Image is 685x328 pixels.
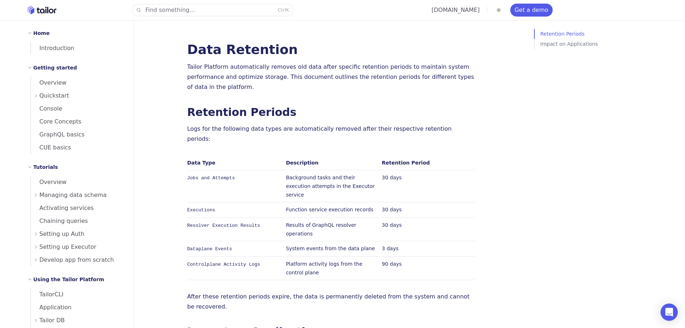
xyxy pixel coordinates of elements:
span: Develop app from scratch [40,255,114,265]
td: 30 days [379,218,475,241]
a: Activating services [31,202,125,215]
th: Description [283,156,379,170]
button: Toggle dark mode [494,6,503,14]
span: Managing data schema [40,190,107,200]
h2: Getting started [33,63,77,72]
span: GraphQL basics [31,131,85,138]
td: Platform activity logs from the control plane [283,257,379,280]
span: TailorCLI [31,291,64,298]
span: Activating services [31,205,94,211]
a: Console [31,102,125,115]
span: Introduction [31,45,74,51]
a: Home [28,6,56,14]
span: Quickstart [40,91,69,101]
span: Tailor DB [40,315,65,325]
a: Application [31,301,125,314]
a: [DOMAIN_NAME] [431,6,480,13]
h2: Using the Tailor Platform [33,275,104,284]
td: Jobs and Attempts [187,170,283,202]
a: Retention Periods [540,29,663,39]
span: CUE basics [31,144,71,151]
kbd: K [286,7,289,13]
td: Results of GraphQL resolver operations [283,218,379,241]
td: 90 days [379,257,475,280]
td: 30 days [379,170,475,202]
span: Chaining queries [31,217,88,224]
a: Data Retention [187,42,298,57]
a: Overview [31,76,125,89]
p: After these retention periods expire, the data is permanently deleted from the system and cannot ... [187,292,475,312]
td: Function service execution records [283,202,379,218]
th: Data Type [187,156,283,170]
span: Application [31,304,72,311]
button: Find something...CtrlK [132,4,293,16]
td: Resolver Execution Results [187,218,283,241]
td: 30 days [379,202,475,218]
a: TailorCLI [31,288,125,301]
h2: Home [33,29,50,37]
span: Setting up Auth [40,229,85,239]
span: Setting up Executor [40,242,96,252]
p: Tailor Platform automatically removes old data after specific retention periods to maintain syste... [187,62,475,92]
p: Logs for the following data types are automatically removed after their respective retention peri... [187,124,475,144]
span: Console [31,105,63,112]
td: Executions [187,202,283,218]
span: Overview [31,179,67,185]
td: System events from the data plane [283,241,379,257]
a: Chaining queries [31,215,125,228]
a: Core Concepts [31,115,125,128]
a: CUE basics [31,141,125,154]
div: Open Intercom Messenger [661,304,678,321]
h2: Tutorials [33,163,58,171]
a: Impact on Applications [540,39,663,49]
td: Background tasks and their execution attempts in the Executor service [283,170,379,202]
a: Introduction [31,42,125,55]
a: Get a demo [510,4,553,17]
a: Retention Periods [187,106,297,118]
td: Dataplane Events [187,241,283,257]
kbd: Ctrl [278,7,286,13]
th: Retention Period [379,156,475,170]
span: Core Concepts [31,118,82,125]
td: Controlplane Activity Logs [187,257,283,280]
a: Overview [31,176,125,189]
a: GraphQL basics [31,128,125,141]
td: 3 days [379,241,475,257]
span: Overview [31,79,67,86]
